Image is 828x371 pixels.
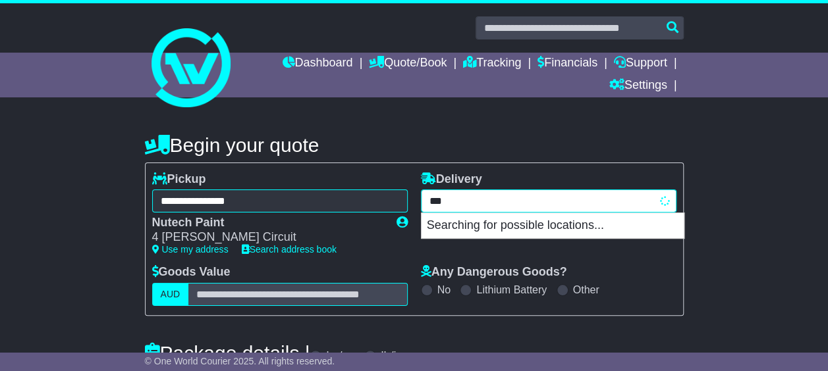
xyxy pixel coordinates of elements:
a: Settings [609,75,667,97]
label: Goods Value [152,265,231,280]
h4: Package details | [145,342,310,364]
a: Quote/Book [369,53,447,75]
label: Delivery [421,172,482,187]
a: Tracking [463,53,521,75]
label: kg/cm [326,349,358,364]
a: Use my address [152,244,229,255]
label: lb/in [381,349,402,364]
a: Dashboard [282,53,352,75]
a: Search address book [242,244,337,255]
label: AUD [152,283,189,306]
label: No [437,284,451,296]
label: Any Dangerous Goods? [421,265,567,280]
label: Other [573,284,599,296]
typeahead: Please provide city [421,189,676,212]
label: Lithium Battery [476,284,547,296]
label: Pickup [152,172,206,187]
h4: Begin your quote [145,134,684,156]
a: Support [614,53,667,75]
span: © One World Courier 2025. All rights reserved. [145,356,335,366]
div: Nutech Paint [152,216,383,230]
p: Searching for possible locations... [422,213,684,238]
div: 4 [PERSON_NAME] Circuit [152,230,383,245]
a: Financials [538,53,597,75]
